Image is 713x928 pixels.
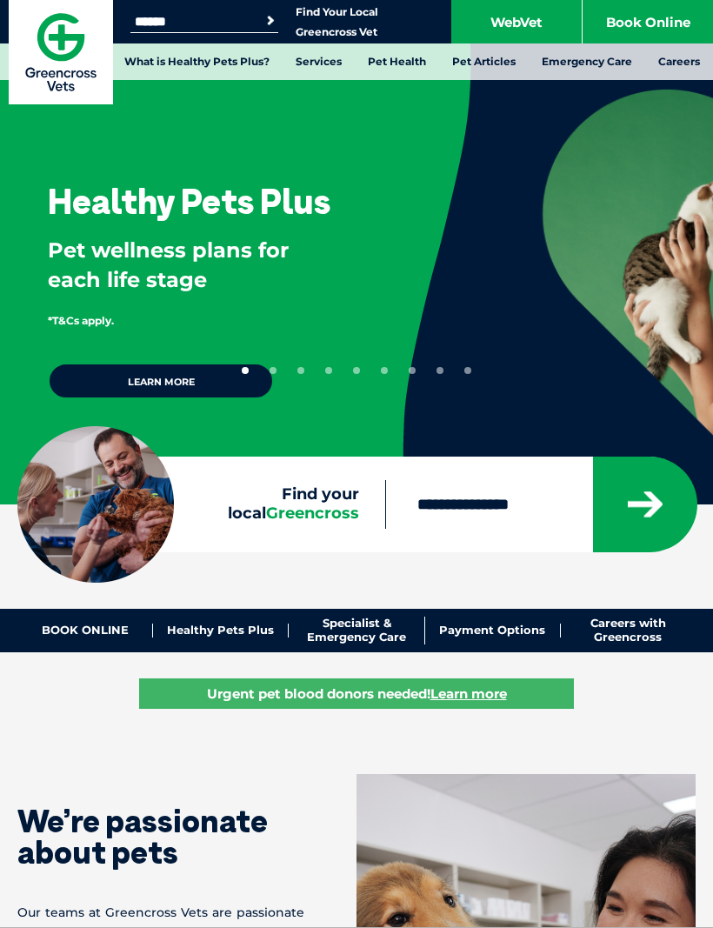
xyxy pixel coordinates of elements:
[297,367,304,374] button: 3 of 9
[153,624,289,638] a: Healthy Pets Plus
[17,805,304,868] h1: We’re passionate about pets
[111,43,283,80] a: What is Healthy Pets Plus?
[561,617,696,644] a: Careers with Greencross
[17,624,153,638] a: BOOK ONLINE
[270,367,277,374] button: 2 of 9
[48,363,274,399] a: Learn more
[48,184,330,218] h3: Healthy Pets Plus
[430,685,507,702] u: Learn more
[17,485,385,523] label: Find your local
[436,367,443,374] button: 8 of 9
[464,367,471,374] button: 9 of 9
[529,43,645,80] a: Emergency Care
[266,504,359,523] span: Greencross
[425,624,561,638] a: Payment Options
[262,12,279,30] button: Search
[353,367,360,374] button: 5 of 9
[409,367,416,374] button: 7 of 9
[242,367,249,374] button: 1 of 9
[48,314,114,327] span: *T&Cs apply.
[381,367,388,374] button: 6 of 9
[283,43,355,80] a: Services
[355,43,439,80] a: Pet Health
[645,43,713,80] a: Careers
[48,236,346,294] p: Pet wellness plans for each life stage
[439,43,529,80] a: Pet Articles
[296,5,378,39] a: Find Your Local Greencross Vet
[289,617,424,644] a: Specialist & Emergency Care
[139,678,574,709] a: Urgent pet blood donors needed!Learn more
[325,367,332,374] button: 4 of 9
